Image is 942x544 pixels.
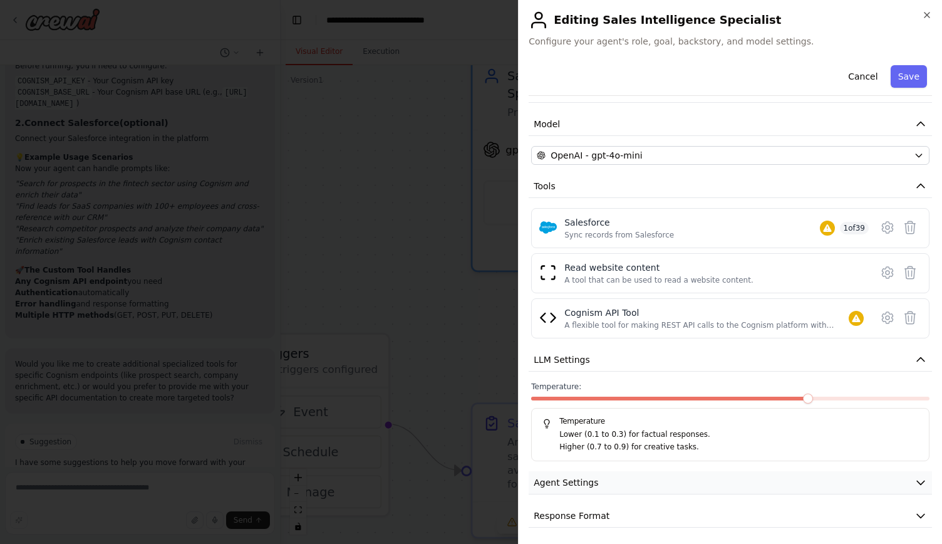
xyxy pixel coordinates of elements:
img: Cognism API Tool [539,309,557,327]
button: Delete tool [899,306,921,329]
span: LLM Settings [534,353,590,366]
button: OpenAI - gpt-4o-mini [531,146,929,165]
img: Salesforce [539,219,557,236]
div: Sync records from Salesforce [564,230,674,240]
button: Tools [529,175,932,198]
button: Delete tool [899,216,921,239]
button: Save [891,65,927,88]
button: Response Format [529,505,932,528]
span: Response Format [534,510,609,522]
span: Agent Settings [534,476,598,489]
h5: Temperature [542,416,919,426]
div: Salesforce [564,216,674,229]
h2: Editing Sales Intelligence Specialist [529,10,932,30]
div: Cognism API Tool [564,306,849,319]
button: LLM Settings [529,348,932,372]
button: Model [529,113,932,136]
span: OpenAI - gpt-4o-mini [551,149,642,162]
button: Configure tool [876,306,899,329]
div: Read website content [564,261,753,274]
p: Lower (0.1 to 0.3) for factual responses. [559,429,919,441]
button: Configure tool [876,216,899,239]
span: 1 of 39 [840,222,869,234]
span: Model [534,118,560,130]
div: A flexible tool for making REST API calls to the Cognism platform with support for different endp... [564,320,849,330]
button: Configure tool [876,261,899,284]
button: Agent Settings [529,471,932,494]
span: Configure your agent's role, goal, backstory, and model settings. [529,35,932,48]
div: A tool that can be used to read a website content. [564,275,753,285]
p: Higher (0.7 to 0.9) for creative tasks. [559,441,919,454]
span: Temperature: [531,382,581,392]
button: Delete tool [899,261,921,284]
span: Tools [534,180,556,192]
button: Cancel [841,65,885,88]
img: ScrapeWebsiteTool [539,264,557,281]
